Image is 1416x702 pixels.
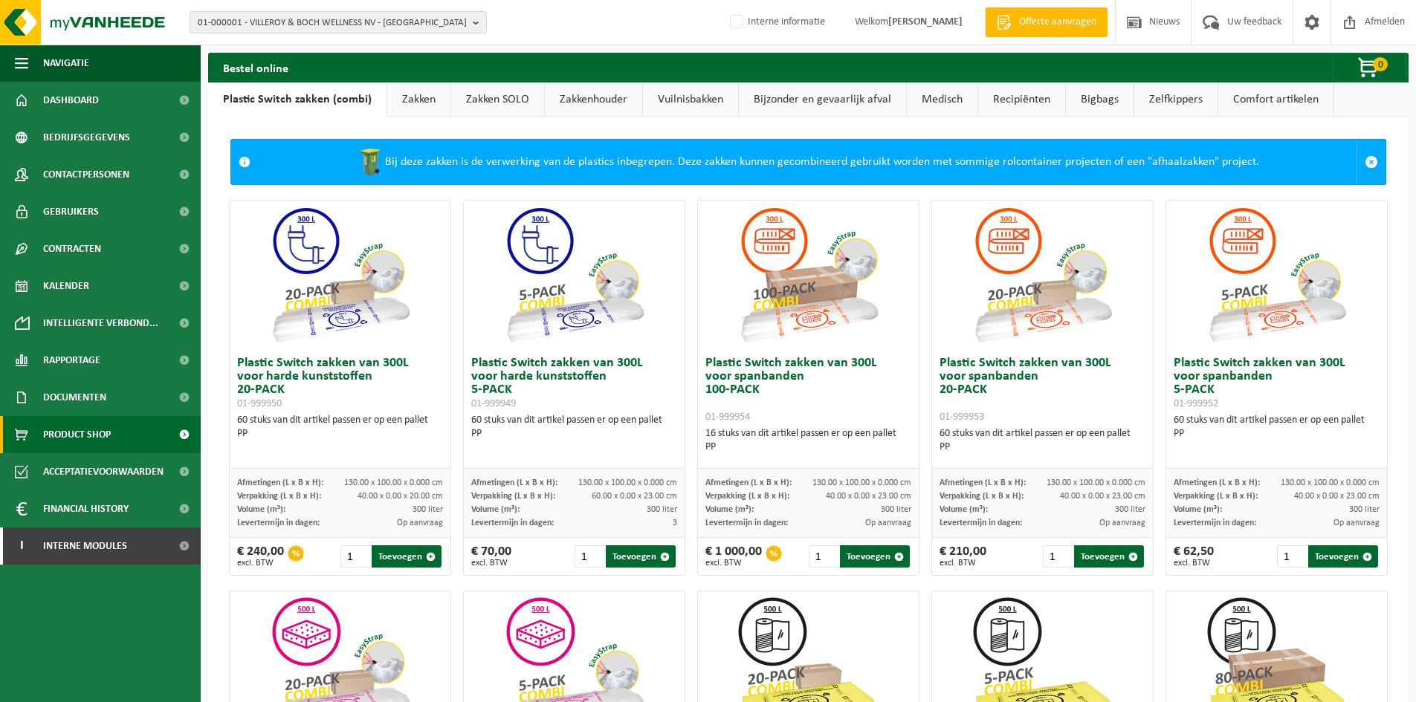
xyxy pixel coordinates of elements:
span: Volume (m³): [1174,505,1222,514]
span: Verpakking (L x B x H): [1174,492,1258,501]
span: Levertermijn in dagen: [940,519,1022,527]
span: excl. BTW [237,559,284,568]
div: € 1 000,00 [705,545,762,568]
a: Plastic Switch zakken (combi) [208,82,387,117]
div: 60 stuks van dit artikel passen er op een pallet [940,427,1145,454]
div: € 62,50 [1174,545,1214,568]
span: Rapportage [43,342,100,379]
span: 300 liter [881,505,911,514]
span: Verpakking (L x B x H): [705,492,789,501]
span: 300 liter [413,505,443,514]
button: Toevoegen [606,545,676,568]
strong: [PERSON_NAME] [888,16,963,27]
a: Zakken [387,82,450,117]
span: I [15,527,28,565]
a: Zelfkippers [1134,82,1218,117]
a: Sluit melding [1357,140,1386,184]
img: 01-999954 [734,201,883,349]
span: 130.00 x 100.00 x 0.000 cm [812,478,911,487]
span: Documenten [43,379,106,416]
div: PP [471,427,677,441]
input: 1 [575,545,605,568]
span: Levertermijn in dagen: [705,519,788,527]
span: Interne modules [43,527,127,565]
span: Afmetingen (L x B x H): [705,478,792,487]
span: 300 liter [1115,505,1145,514]
span: 01-999954 [705,412,750,423]
div: 60 stuks van dit artikel passen er op een pallet [237,414,443,441]
div: 60 stuks van dit artikel passen er op een pallet [1174,414,1380,441]
span: 300 liter [1349,505,1380,514]
span: 01-999953 [940,412,984,423]
span: 40.00 x 0.00 x 23.00 cm [826,492,911,501]
span: Contactpersonen [43,156,129,193]
span: Afmetingen (L x B x H): [940,478,1026,487]
span: excl. BTW [1174,559,1214,568]
a: Bijzonder en gevaarlijk afval [739,82,906,117]
img: 01-999949 [500,201,649,349]
span: Volume (m³): [705,505,754,514]
a: Bigbags [1066,82,1134,117]
div: PP [1174,427,1380,441]
span: Verpakking (L x B x H): [237,492,321,501]
a: Vuilnisbakken [643,82,738,117]
a: Medisch [907,82,977,117]
h3: Plastic Switch zakken van 300L voor spanbanden 5-PACK [1174,357,1380,410]
div: € 240,00 [237,545,284,568]
a: Offerte aanvragen [985,7,1108,37]
h3: Plastic Switch zakken van 300L voor spanbanden 100-PACK [705,357,911,423]
div: PP [705,441,911,454]
label: Interne informatie [727,11,825,33]
span: Volume (m³): [471,505,520,514]
div: Bij deze zakken is de verwerking van de plastics inbegrepen. Deze zakken kunnen gecombineerd gebr... [258,140,1357,184]
span: 01-000001 - VILLEROY & BOCH WELLNESS NV - [GEOGRAPHIC_DATA] [198,12,467,34]
span: Financial History [43,490,129,527]
img: WB-0240-HPE-GN-50.png [355,147,385,177]
span: Volume (m³): [237,505,285,514]
span: 3 [673,519,677,527]
span: Verpakking (L x B x H): [471,492,555,501]
span: excl. BTW [940,559,986,568]
img: 01-999953 [969,201,1117,349]
span: 01-999949 [471,398,516,409]
span: Levertermijn in dagen: [1174,519,1256,527]
input: 1 [340,545,371,568]
span: 130.00 x 100.00 x 0.000 cm [1281,478,1380,487]
h3: Plastic Switch zakken van 300L voor spanbanden 20-PACK [940,357,1145,423]
span: 0 [1373,57,1388,71]
button: Toevoegen [1074,545,1144,568]
a: Zakken SOLO [451,82,544,117]
button: Toevoegen [840,545,910,568]
button: 01-000001 - VILLEROY & BOCH WELLNESS NV - [GEOGRAPHIC_DATA] [190,11,487,33]
span: 130.00 x 100.00 x 0.000 cm [344,478,443,487]
input: 1 [1277,545,1307,568]
span: Levertermijn in dagen: [471,519,554,527]
span: Afmetingen (L x B x H): [471,478,557,487]
span: Op aanvraag [1099,519,1145,527]
button: Toevoegen [1308,545,1378,568]
span: 01-999950 [237,398,282,409]
a: Comfort artikelen [1218,82,1333,117]
span: Afmetingen (L x B x H): [237,478,323,487]
div: PP [237,427,443,441]
h3: Plastic Switch zakken van 300L voor harde kunststoffen 20-PACK [237,357,443,410]
span: Verpakking (L x B x H): [940,492,1024,501]
span: Acceptatievoorwaarden [43,453,164,490]
div: 60 stuks van dit artikel passen er op een pallet [471,414,677,441]
span: 40.00 x 0.00 x 23.00 cm [1294,492,1380,501]
div: PP [940,441,1145,454]
span: Volume (m³): [940,505,988,514]
span: 60.00 x 0.00 x 23.00 cm [592,492,677,501]
span: Afmetingen (L x B x H): [1174,478,1260,487]
span: 40.00 x 0.00 x 20.00 cm [358,492,443,501]
span: Navigatie [43,45,89,82]
span: Op aanvraag [865,519,911,527]
div: 16 stuks van dit artikel passen er op een pallet [705,427,911,454]
div: € 210,00 [940,545,986,568]
button: 0 [1333,53,1407,82]
button: Toevoegen [372,545,442,568]
span: 300 liter [647,505,677,514]
span: Contracten [43,230,101,267]
span: 01-999952 [1174,398,1218,409]
span: Dashboard [43,82,99,119]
